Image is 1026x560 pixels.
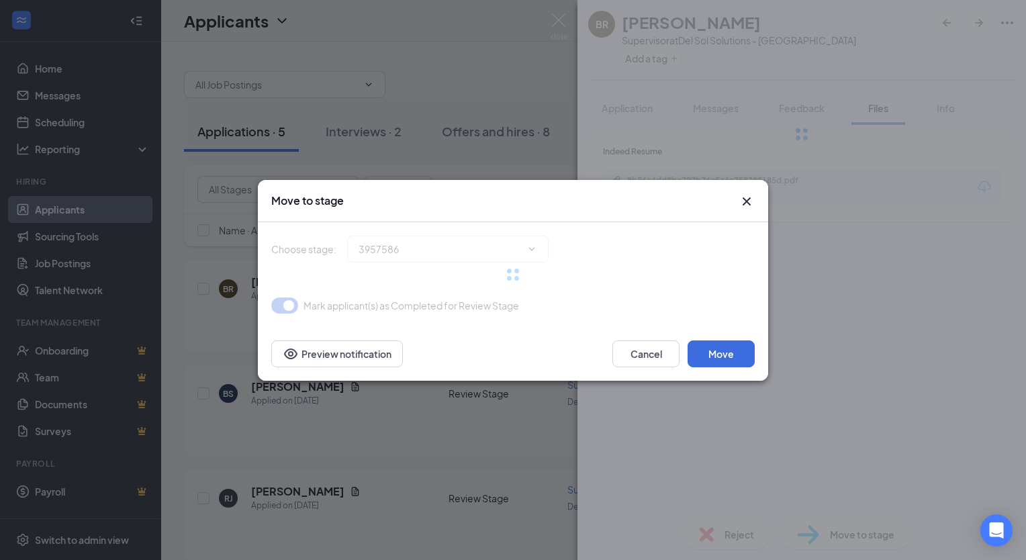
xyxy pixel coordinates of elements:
[980,514,1013,547] div: Open Intercom Messenger
[739,193,755,209] svg: Cross
[739,193,755,209] button: Close
[688,340,755,367] button: Move
[612,340,680,367] button: Cancel
[271,193,344,208] h3: Move to stage
[283,346,299,362] svg: Eye
[271,340,403,367] button: Preview notificationEye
